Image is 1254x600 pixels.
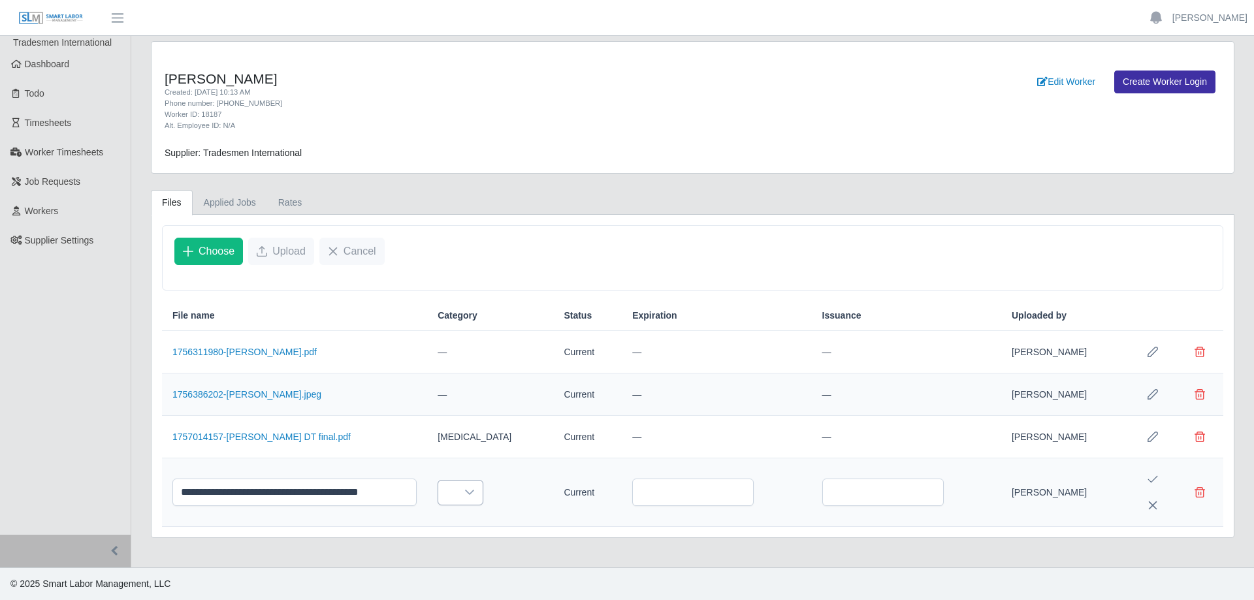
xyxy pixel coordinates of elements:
[1140,381,1166,407] button: Row Edit
[564,309,592,323] span: Status
[1172,11,1247,25] a: [PERSON_NAME]
[622,416,811,458] td: —
[25,176,81,187] span: Job Requests
[1140,424,1166,450] button: Row Edit
[10,578,170,589] span: © 2025 Smart Labor Management, LLC
[25,88,44,99] span: Todo
[319,238,385,265] button: Cancel
[165,109,773,120] div: Worker ID: 18187
[151,190,193,215] a: Files
[172,347,317,357] a: 1756311980-[PERSON_NAME].pdf
[1187,339,1213,365] button: Delete file
[1140,492,1166,518] button: Cancel Edit
[632,309,677,323] span: Expiration
[165,120,773,131] div: Alt. Employee ID: N/A
[165,87,773,98] div: Created: [DATE] 10:13 AM
[1187,424,1213,450] button: Delete file
[193,190,267,215] a: Applied Jobs
[25,147,103,157] span: Worker Timesheets
[427,373,553,416] td: —
[172,389,321,400] a: 1756386202-[PERSON_NAME].jpeg
[13,37,112,48] span: Tradesmen International
[622,373,811,416] td: —
[248,238,314,265] button: Upload
[172,309,215,323] span: File name
[1187,381,1213,407] button: Delete file
[25,59,70,69] span: Dashboard
[427,331,553,373] td: —
[812,416,1001,458] td: —
[1029,71,1104,93] a: Edit Worker
[1140,466,1166,492] button: Save Edit
[1001,373,1129,416] td: [PERSON_NAME]
[553,458,622,527] td: Current
[622,331,811,373] td: —
[165,98,773,109] div: Phone number: [PHONE_NUMBER]
[172,432,351,442] a: 1757014157-[PERSON_NAME] DT final.pdf
[1001,416,1129,458] td: [PERSON_NAME]
[174,238,243,265] button: Choose
[25,235,94,245] span: Supplier Settings
[1114,71,1215,93] a: Create Worker Login
[438,309,477,323] span: Category
[344,244,376,259] span: Cancel
[25,118,72,128] span: Timesheets
[812,373,1001,416] td: —
[553,373,622,416] td: Current
[25,206,59,216] span: Workers
[1012,309,1067,323] span: Uploaded by
[267,190,313,215] a: Rates
[1001,331,1129,373] td: [PERSON_NAME]
[1001,458,1129,527] td: [PERSON_NAME]
[812,331,1001,373] td: —
[165,148,302,158] span: Supplier: Tradesmen International
[272,244,306,259] span: Upload
[1187,479,1213,505] button: Delete file
[427,416,553,458] td: [MEDICAL_DATA]
[1140,339,1166,365] button: Row Edit
[165,71,773,87] h4: [PERSON_NAME]
[822,309,861,323] span: Issuance
[199,244,234,259] span: Choose
[553,416,622,458] td: Current
[18,11,84,25] img: SLM Logo
[553,331,622,373] td: Current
